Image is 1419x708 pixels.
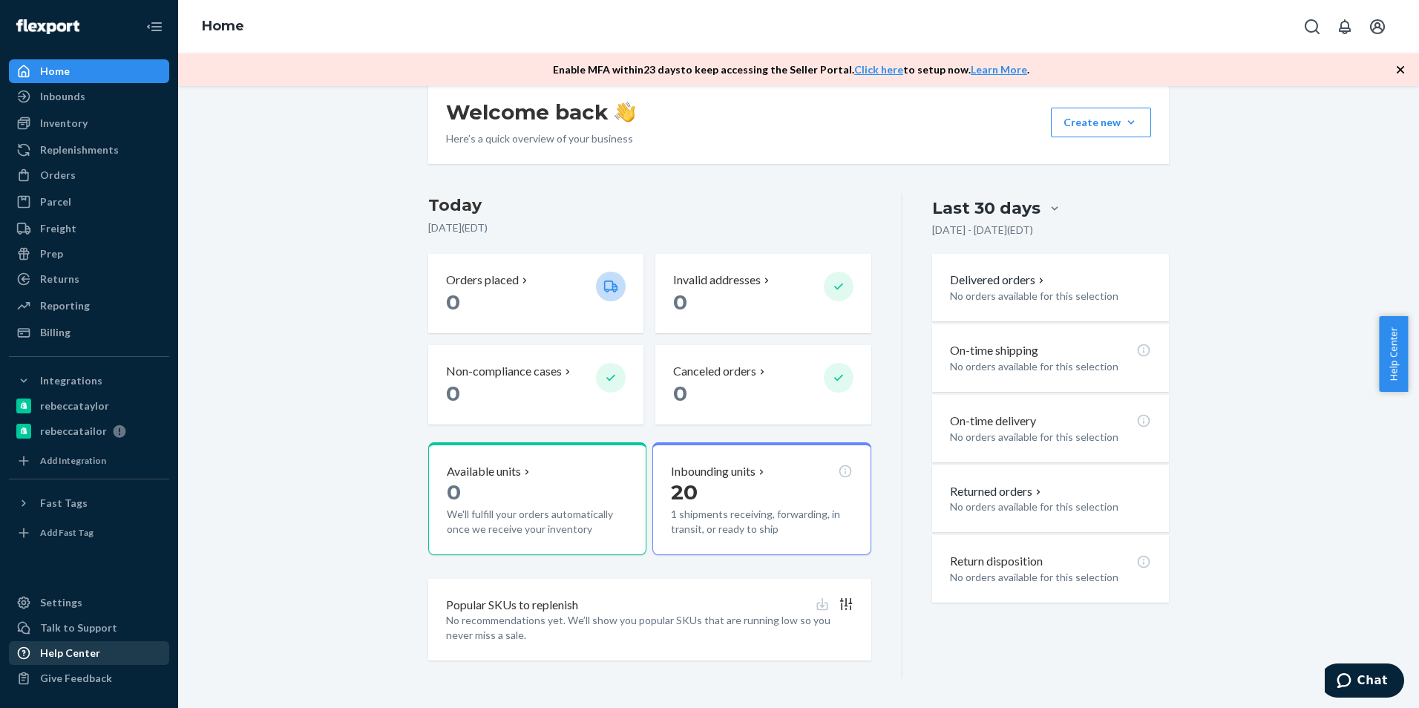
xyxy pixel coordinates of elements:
div: Freight [40,221,76,236]
button: Available units0We'll fulfill your orders automatically once we receive your inventory [428,442,646,555]
p: Invalid addresses [673,272,761,289]
p: On-time shipping [950,342,1038,359]
div: Settings [40,595,82,610]
p: 1 shipments receiving, forwarding, in transit, or ready to ship [671,507,852,537]
a: Returns [9,267,169,291]
span: 0 [673,289,687,315]
a: Add Integration [9,449,169,473]
p: On-time delivery [950,413,1036,430]
p: No orders available for this selection [950,359,1151,374]
p: No orders available for this selection [950,289,1151,304]
div: Home [40,64,70,79]
a: Prep [9,242,169,266]
p: Return disposition [950,553,1043,570]
div: Replenishments [40,142,119,157]
a: Inbounds [9,85,169,108]
iframe: Opens a widget where you can chat to one of our agents [1325,663,1404,701]
p: Enable MFA within 23 days to keep accessing the Seller Portal. to setup now. . [553,62,1029,77]
button: Help Center [1379,316,1408,392]
div: Add Fast Tag [40,526,94,539]
div: Integrations [40,373,102,388]
p: Popular SKUs to replenish [446,597,578,614]
div: rebeccatailor [40,424,107,439]
div: Billing [40,325,71,340]
a: Orders [9,163,169,187]
span: 0 [446,381,460,406]
a: Learn More [971,63,1027,76]
span: 0 [447,479,461,505]
a: Home [202,18,244,34]
div: Parcel [40,194,71,209]
a: Replenishments [9,138,169,162]
a: Parcel [9,190,169,214]
a: Help Center [9,641,169,665]
button: Integrations [9,369,169,393]
a: Freight [9,217,169,240]
h3: Today [428,194,871,217]
div: Give Feedback [40,671,112,686]
p: No orders available for this selection [950,499,1151,514]
button: Open notifications [1330,12,1360,42]
button: Talk to Support [9,616,169,640]
a: Add Fast Tag [9,521,169,545]
div: rebeccataylor [40,399,109,413]
button: Inbounding units201 shipments receiving, forwarding, in transit, or ready to ship [652,442,871,555]
button: Close Navigation [140,12,169,42]
button: Invalid addresses 0 [655,254,871,333]
p: No orders available for this selection [950,430,1151,445]
img: hand-wave emoji [615,102,635,122]
p: [DATE] ( EDT ) [428,220,871,235]
p: Inbounding units [671,463,756,480]
h1: Welcome back [446,99,635,125]
button: Returned orders [950,483,1044,500]
p: Non-compliance cases [446,363,562,380]
p: We'll fulfill your orders automatically once we receive your inventory [447,507,628,537]
button: Open Search Box [1297,12,1327,42]
a: Settings [9,591,169,614]
a: rebeccatailor [9,419,169,443]
button: Give Feedback [9,666,169,690]
div: Inventory [40,116,88,131]
button: Canceled orders 0 [655,345,871,425]
div: Reporting [40,298,90,313]
div: Fast Tags [40,496,88,511]
button: Non-compliance cases 0 [428,345,643,425]
div: Inbounds [40,89,85,104]
p: Orders placed [446,272,519,289]
div: Prep [40,246,63,261]
a: Click here [854,63,903,76]
div: Add Integration [40,454,106,467]
button: Open account menu [1363,12,1392,42]
span: 0 [446,289,460,315]
span: 20 [671,479,698,505]
div: Orders [40,168,76,183]
p: Here’s a quick overview of your business [446,131,635,146]
span: 0 [673,381,687,406]
a: Home [9,59,169,83]
button: Orders placed 0 [428,254,643,333]
p: [DATE] - [DATE] ( EDT ) [932,223,1033,237]
ol: breadcrumbs [190,5,256,48]
div: Help Center [40,646,100,661]
button: Create new [1051,108,1151,137]
a: Billing [9,321,169,344]
div: Returns [40,272,79,286]
div: Last 30 days [932,197,1041,220]
a: rebeccataylor [9,394,169,418]
p: No recommendations yet. We’ll show you popular SKUs that are running low so you never miss a sale. [446,613,853,643]
img: Flexport logo [16,19,79,34]
a: Reporting [9,294,169,318]
p: No orders available for this selection [950,570,1151,585]
p: Canceled orders [673,363,756,380]
button: Delivered orders [950,272,1047,289]
div: Talk to Support [40,620,117,635]
a: Inventory [9,111,169,135]
p: Available units [447,463,521,480]
button: Fast Tags [9,491,169,515]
